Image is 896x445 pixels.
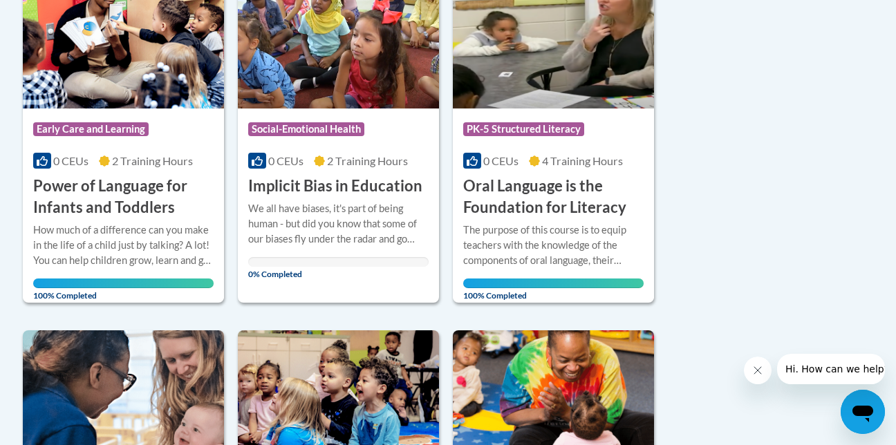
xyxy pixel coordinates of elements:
[248,176,422,197] h3: Implicit Bias in Education
[463,278,644,288] div: Your progress
[483,154,519,167] span: 0 CEUs
[33,223,214,268] div: How much of a difference can you make in the life of a child just by talking? A lot! You can help...
[463,278,644,301] span: 100% Completed
[542,154,623,167] span: 4 Training Hours
[53,154,88,167] span: 0 CEUs
[463,176,644,218] h3: Oral Language is the Foundation for Literacy
[744,357,772,384] iframe: Close message
[777,354,885,384] iframe: Message from company
[8,10,112,21] span: Hi. How can we help?
[463,122,584,136] span: PK-5 Structured Literacy
[841,390,885,434] iframe: Button to launch messaging window
[248,122,364,136] span: Social-Emotional Health
[268,154,304,167] span: 0 CEUs
[33,122,149,136] span: Early Care and Learning
[33,176,214,218] h3: Power of Language for Infants and Toddlers
[327,154,408,167] span: 2 Training Hours
[112,154,193,167] span: 2 Training Hours
[33,278,214,301] span: 100% Completed
[248,201,429,247] div: We all have biases, it's part of being human - but did you know that some of our biases fly under...
[33,278,214,288] div: Your progress
[463,223,644,268] div: The purpose of this course is to equip teachers with the knowledge of the components of oral lang...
